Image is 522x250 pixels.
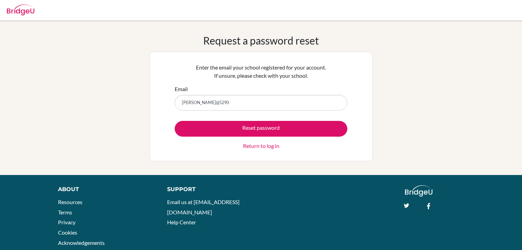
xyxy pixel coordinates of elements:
p: Enter the email your school registered for your account. If unsure, please check with your school. [175,63,347,80]
h1: Request a password reset [203,34,319,47]
label: Email [175,85,188,93]
a: Email us at [EMAIL_ADDRESS][DOMAIN_NAME] [167,199,240,215]
div: Support [167,185,254,193]
a: Acknowledgements [58,239,105,246]
button: Reset password [175,121,347,137]
img: logo_white@2x-f4f0deed5e89b7ecb1c2cc34c3e3d731f90f0f143d5ea2071677605dd97b5244.png [405,185,433,197]
a: Help Center [167,219,196,225]
a: Return to log in [243,142,279,150]
div: About [58,185,152,193]
a: Privacy [58,219,76,225]
a: Terms [58,209,72,215]
a: Cookies [58,229,77,236]
img: Bridge-U [7,4,34,15]
a: Resources [58,199,82,205]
